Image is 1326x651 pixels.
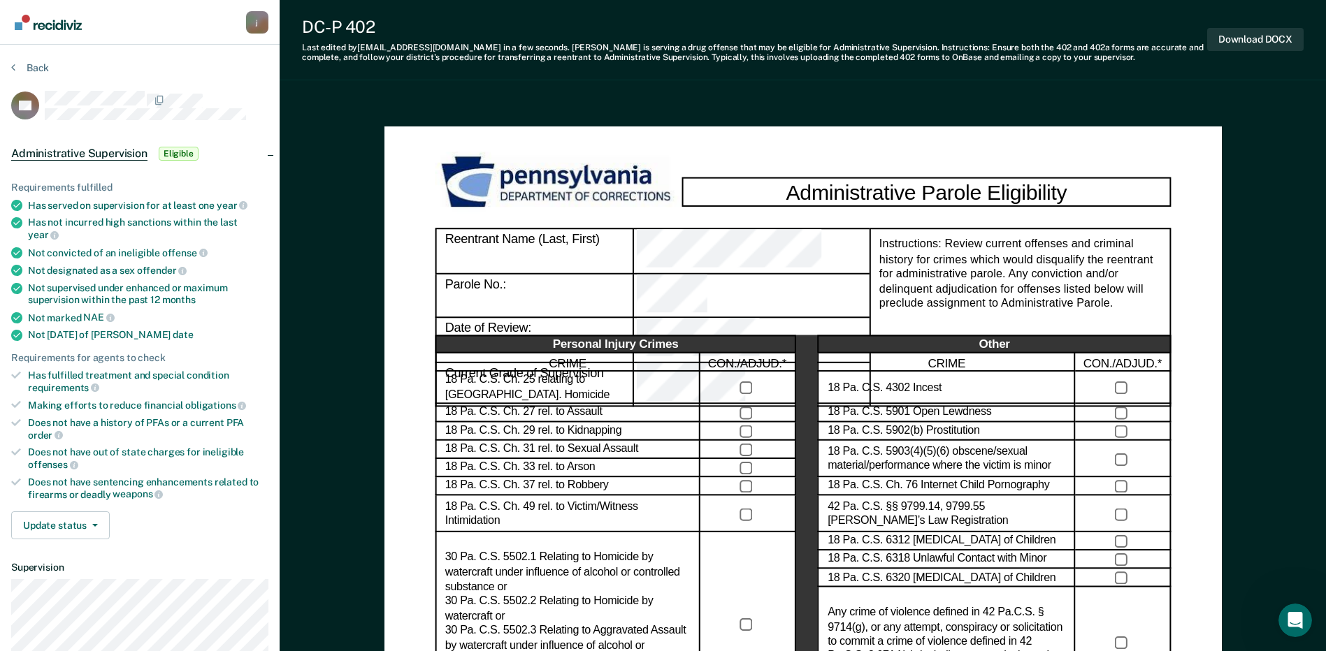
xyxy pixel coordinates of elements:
[445,479,608,494] label: 18 Pa. C.S. Ch. 37 rel. to Robbery
[28,399,268,411] div: Making efforts to reduce financial
[445,460,595,475] label: 18 Pa. C.S. Ch. 33 rel. to Arson
[28,229,59,240] span: year
[435,228,633,274] div: Reentrant Name (Last, First)
[28,199,268,212] div: Has served on supervision for at least one
[83,312,114,323] span: NAE
[11,61,49,74] button: Back
[28,247,268,259] div: Not convicted of an ineligible
[634,274,870,318] div: Parole No.:
[435,152,682,214] img: PDOC Logo
[28,312,268,324] div: Not marked
[435,274,633,318] div: Parole No.:
[28,382,99,393] span: requirements
[217,200,247,211] span: year
[503,43,568,52] span: in a few seconds
[28,282,268,306] div: Not supervised under enhanced or maximum supervision within the past 12
[1278,604,1312,637] iframe: Intercom live chat
[818,335,1171,353] div: Other
[28,370,268,393] div: Has fulfilled treatment and special condition
[137,265,187,276] span: offender
[828,499,1065,529] label: 42 Pa. C.S. §§ 9799.14, 9799.55 [PERSON_NAME]’s Law Registration
[11,352,268,364] div: Requirements for agents to check
[435,335,795,353] div: Personal Injury Crimes
[185,400,246,411] span: obligations
[818,353,1075,372] div: CRIME
[828,571,1055,585] label: 18 Pa. C.S. 6320 [MEDICAL_DATA] of Children
[435,318,633,362] div: Date of Review:
[162,247,208,258] span: offense
[28,476,268,500] div: Does not have sentencing enhancements related to firearms or deadly
[1075,353,1171,372] div: CON./ADJUD.*
[28,417,268,441] div: Does not have a history of PFAs or a current PFA order
[828,444,1065,474] label: 18 Pa. C.S. 5903(4)(5)(6) obscene/sexual material/performance where the victim is minor
[445,424,621,439] label: 18 Pa. C.S. Ch. 29 rel. to Kidnapping
[828,479,1049,494] label: 18 Pa. C.S. Ch. 76 Internet Child Pornography
[445,442,637,457] label: 18 Pa. C.S. Ch. 31 rel. to Sexual Assault
[28,329,268,341] div: Not [DATE] of [PERSON_NAME]
[445,406,602,420] label: 18 Pa. C.S. Ch. 27 rel. to Assault
[1207,28,1304,51] button: Download DOCX
[445,499,690,529] label: 18 Pa. C.S. Ch. 49 rel. to Victim/Witness Intimidation
[445,373,690,402] label: 18 Pa. C.S. Ch. 25 relating to [GEOGRAPHIC_DATA]. Homicide
[113,488,163,499] span: weapons
[28,217,268,240] div: Has not incurred high sanctions within the last
[15,15,82,30] img: Recidiviz
[11,511,110,539] button: Update status
[869,228,1171,407] div: Instructions: Review current offenses and criminal history for crimes which would disqualify the ...
[246,11,268,34] div: j
[173,329,193,340] span: date
[634,228,870,274] div: Reentrant Name (Last, First)
[302,43,1207,63] div: Last edited by [EMAIL_ADDRESS][DOMAIN_NAME] . [PERSON_NAME] is serving a drug offense that may be...
[828,534,1055,548] label: 18 Pa. C.S. 6312 [MEDICAL_DATA] of Children
[11,182,268,193] div: Requirements fulfilled
[302,17,1207,37] div: DC-P 402
[162,294,196,305] span: months
[828,381,942,395] label: 18 Pa. C.S. 4302 Incest
[828,424,980,439] label: 18 Pa. C.S. 5902(b) Prostitution
[159,147,199,161] span: Eligible
[828,406,991,420] label: 18 Pa. C.S. 5901 Open Lewdness
[246,11,268,34] button: Profile dropdown button
[28,446,268,470] div: Does not have out of state charges for ineligible
[700,353,795,372] div: CON./ADJUD.*
[28,264,268,277] div: Not designated as a sex
[11,562,268,573] dt: Supervision
[828,553,1046,567] label: 18 Pa. C.S. 6318 Unlawful Contact with Minor
[11,147,147,161] span: Administrative Supervision
[682,177,1171,207] div: Administrative Parole Eligibility
[28,459,78,470] span: offenses
[435,353,700,372] div: CRIME
[634,318,870,362] div: Date of Review:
